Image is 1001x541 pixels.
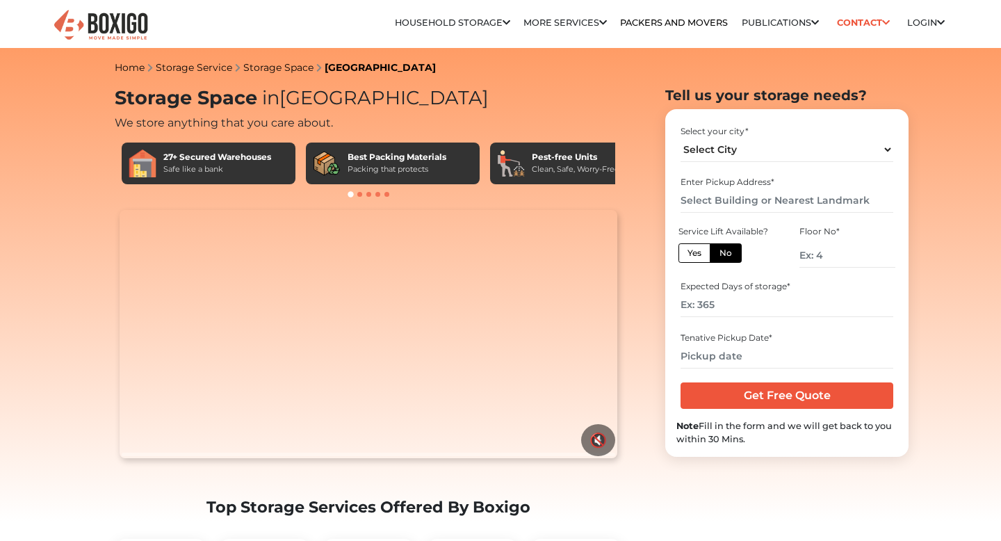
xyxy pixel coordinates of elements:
[313,150,341,177] img: Best Packing Materials
[163,151,271,163] div: 27+ Secured Warehouses
[678,225,774,238] div: Service Lift Available?
[262,86,279,109] span: in
[325,61,436,74] a: [GEOGRAPHIC_DATA]
[665,87,909,104] h2: Tell us your storage needs?
[676,421,699,431] b: Note
[907,17,945,28] a: Login
[681,125,893,138] div: Select your city
[681,176,893,188] div: Enter Pickup Address
[395,17,510,28] a: Household Storage
[742,17,819,28] a: Publications
[115,498,622,517] h2: Top Storage Services Offered By Boxigo
[620,17,728,28] a: Packers and Movers
[115,116,333,129] span: We store anything that you care about.
[497,150,525,177] img: Pest-free Units
[681,382,893,409] input: Get Free Quote
[678,243,710,263] label: Yes
[681,344,893,369] input: Pickup date
[257,86,489,109] span: [GEOGRAPHIC_DATA]
[676,419,897,446] div: Fill in the form and we will get back to you within 30 Mins.
[532,163,619,175] div: Clean, Safe, Worry-Free
[348,163,446,175] div: Packing that protects
[52,8,149,42] img: Boxigo
[710,243,742,263] label: No
[129,150,156,177] img: 27+ Secured Warehouses
[115,87,622,110] h1: Storage Space
[832,12,894,33] a: Contact
[163,163,271,175] div: Safe like a bank
[523,17,607,28] a: More services
[156,61,232,74] a: Storage Service
[581,424,615,456] button: 🔇
[799,243,895,268] input: Ex: 4
[532,151,619,163] div: Pest-free Units
[243,61,314,74] a: Storage Space
[681,293,893,317] input: Ex: 365
[120,210,617,459] video: Your browser does not support the video tag.
[681,188,893,213] input: Select Building or Nearest Landmark
[115,61,145,74] a: Home
[681,332,893,344] div: Tenative Pickup Date
[799,225,895,238] div: Floor No
[348,151,446,163] div: Best Packing Materials
[681,280,893,293] div: Expected Days of storage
